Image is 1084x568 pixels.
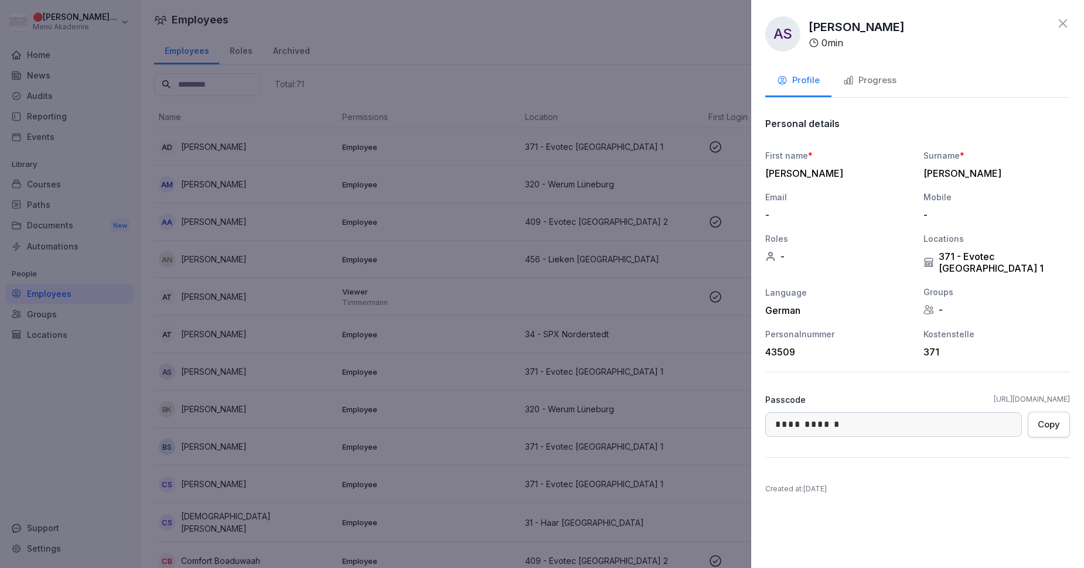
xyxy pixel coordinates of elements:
div: German [765,304,912,316]
a: [URL][DOMAIN_NAME] [994,394,1070,405]
div: AS [765,16,800,52]
div: - [923,209,1064,221]
div: Mobile [923,191,1070,203]
button: Copy [1028,412,1070,437]
div: Roles [765,232,912,245]
div: [PERSON_NAME] [923,167,1064,179]
div: [PERSON_NAME] [765,167,906,179]
div: Language [765,286,912,299]
div: Locations [923,232,1070,245]
button: Profile [765,66,831,97]
button: Progress [831,66,908,97]
p: Created at : [DATE] [765,484,1070,494]
div: Email [765,191,912,203]
div: 43509 [765,346,906,358]
div: 371 [923,346,1064,358]
div: First name [765,149,912,162]
div: - [765,251,912,262]
div: Surname [923,149,1070,162]
div: - [765,209,906,221]
div: - [923,304,1070,316]
div: Groups [923,286,1070,298]
p: [PERSON_NAME] [809,18,905,36]
div: 371 - Evotec [GEOGRAPHIC_DATA] 1 [923,251,1070,274]
div: Kostenstelle [923,328,1070,340]
p: 0 min [821,36,843,50]
p: Passcode [765,394,806,406]
div: Copy [1038,418,1060,431]
div: Profile [777,74,820,87]
div: Personalnummer [765,328,912,340]
p: Personal details [765,118,840,129]
div: Progress [843,74,896,87]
